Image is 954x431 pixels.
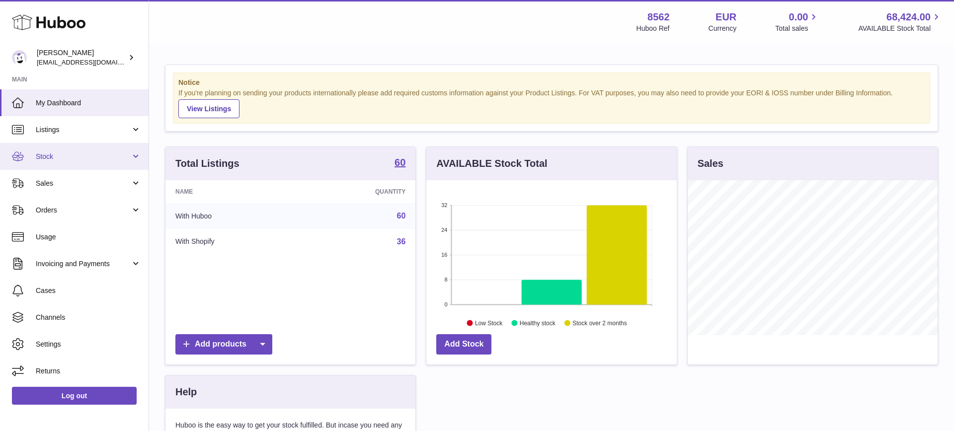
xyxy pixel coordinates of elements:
span: AVAILABLE Stock Total [858,24,942,33]
span: Stock [36,152,131,161]
text: 0 [445,301,448,307]
strong: 8562 [647,10,670,24]
a: Log out [12,387,137,405]
a: 60 [397,212,406,220]
text: Healthy stock [520,319,556,326]
a: Add products [175,334,272,355]
span: Usage [36,232,141,242]
text: 32 [442,202,448,208]
span: Channels [36,313,141,322]
h3: Help [175,385,197,399]
span: Invoicing and Payments [36,259,131,269]
span: 68,424.00 [886,10,931,24]
h3: Total Listings [175,157,239,170]
div: If you're planning on sending your products internationally please add required customs informati... [178,88,925,118]
span: Settings [36,340,141,349]
span: Returns [36,366,141,376]
div: Currency [709,24,737,33]
a: 36 [397,237,406,246]
span: Sales [36,179,131,188]
a: 68,424.00 AVAILABLE Stock Total [858,10,942,33]
a: Add Stock [436,334,491,355]
text: Low Stock [475,319,503,326]
img: fumi@codeofbell.com [12,50,27,65]
div: Huboo Ref [636,24,670,33]
span: [EMAIL_ADDRESS][DOMAIN_NAME] [37,58,146,66]
th: Name [165,180,300,203]
strong: 60 [395,157,405,167]
strong: EUR [715,10,736,24]
a: View Listings [178,99,239,118]
text: Stock over 2 months [573,319,627,326]
strong: Notice [178,78,925,87]
span: Cases [36,286,141,295]
span: Listings [36,125,131,135]
h3: Sales [698,157,723,170]
span: Orders [36,206,131,215]
th: Quantity [300,180,415,203]
span: 0.00 [789,10,808,24]
td: With Shopify [165,229,300,255]
a: 0.00 Total sales [775,10,819,33]
text: 16 [442,252,448,258]
td: With Huboo [165,203,300,229]
span: My Dashboard [36,98,141,108]
span: Total sales [775,24,819,33]
text: 8 [445,277,448,283]
a: 60 [395,157,405,169]
text: 24 [442,227,448,233]
h3: AVAILABLE Stock Total [436,157,547,170]
div: [PERSON_NAME] [37,48,126,67]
